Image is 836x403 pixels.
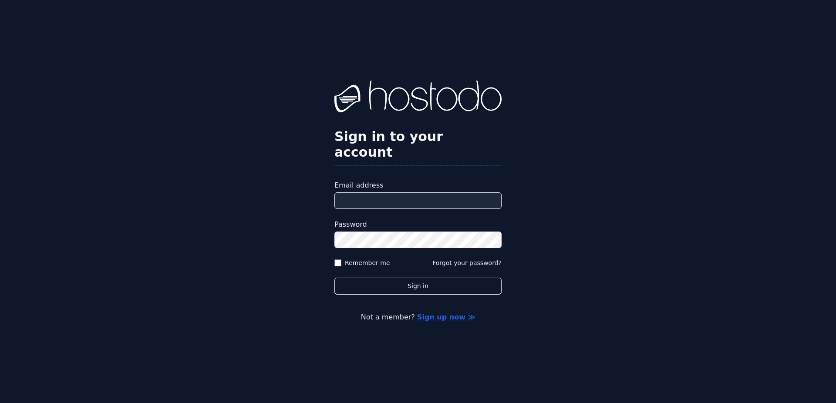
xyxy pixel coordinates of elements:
button: Forgot your password? [432,259,502,267]
p: Not a member? [42,312,794,322]
h2: Sign in to your account [334,129,502,160]
button: Sign in [334,278,502,295]
label: Remember me [345,259,390,267]
a: Sign up now ≫ [417,313,475,321]
img: Hostodo [334,81,502,115]
label: Email address [334,180,502,191]
label: Password [334,219,502,230]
